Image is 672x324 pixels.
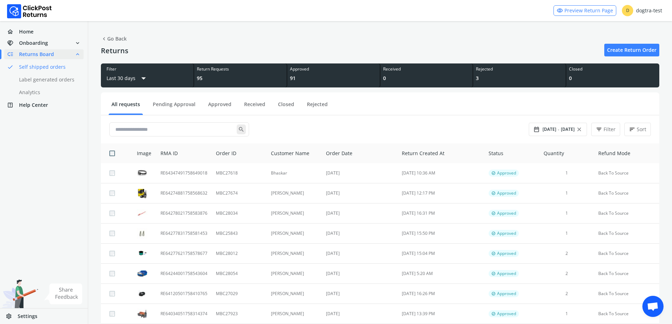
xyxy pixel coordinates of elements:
span: close [576,124,582,134]
span: settings [6,311,18,321]
div: 95 [197,75,284,82]
span: Returns Board [19,51,54,58]
a: homeHome [4,27,84,37]
td: Back To Source [594,163,659,183]
span: home [7,27,19,37]
div: 0 [569,75,656,82]
td: 1 [539,304,594,324]
a: All requests [109,101,143,113]
span: Approved [497,210,516,216]
td: 2 [539,244,594,264]
td: [PERSON_NAME] [267,183,322,203]
th: Order ID [212,143,266,163]
td: [DATE] 12:17 PM [398,183,484,203]
td: [DATE] [322,304,398,324]
span: arrow_drop_down [138,72,149,85]
th: Refund Mode [594,143,659,163]
td: [DATE] 10:36 AM [398,163,484,183]
td: [DATE] 16:26 PM [398,284,484,304]
a: Create Return Order [604,44,659,56]
td: [PERSON_NAME] [267,264,322,284]
span: verified [491,291,496,297]
span: Go Back [101,34,127,44]
div: dogtra-test [622,5,662,16]
span: Approved [497,190,516,196]
td: [PERSON_NAME] [267,284,322,304]
div: Open chat [642,296,664,317]
td: [PERSON_NAME] [267,244,322,264]
td: [PERSON_NAME] [267,203,322,224]
span: filter_list [596,124,602,134]
span: Approved [497,170,516,176]
td: [DATE] [322,284,398,304]
td: MBC28034 [212,203,266,224]
span: expand_less [74,49,81,59]
span: Help Center [19,102,48,109]
span: visibility [557,6,563,16]
img: row_image [137,168,147,178]
td: Back To Source [594,304,659,324]
a: Closed [275,101,297,113]
img: row_image [137,228,147,239]
td: RE64277831758581453 [156,224,212,244]
td: MBC28054 [212,264,266,284]
span: handshake [7,38,19,48]
div: 3 [476,75,563,82]
span: Approved [497,231,516,236]
button: sortSort [624,123,651,136]
span: verified [491,251,496,256]
span: low_priority [7,49,19,59]
td: MBC27029 [212,284,266,304]
td: Back To Source [594,284,659,304]
span: [DATE] [561,127,575,132]
span: Filter [604,126,616,133]
span: Approved [497,291,516,297]
td: RE64244001758543604 [156,264,212,284]
td: [PERSON_NAME] [267,304,322,324]
td: Back To Source [594,264,659,284]
div: Filter [107,66,188,72]
td: Bhaskar [267,163,322,183]
td: RE64034051758314374 [156,304,212,324]
div: Approved [290,66,377,72]
th: Quantity [539,143,594,163]
td: MBC27923 [212,304,266,324]
td: [DATE] [322,244,398,264]
img: row_image [137,209,147,218]
a: Received [241,101,268,113]
th: Status [484,143,539,163]
div: Received [383,66,470,72]
span: D [622,5,633,16]
img: share feedback [44,283,83,304]
button: Last 30 daysarrow_drop_down [107,72,149,85]
span: expand_more [74,38,81,48]
span: Onboarding [19,39,48,47]
span: verified [491,271,496,276]
span: verified [491,190,496,196]
td: [DATE] 16:31 PM [398,203,484,224]
span: Approved [497,251,516,256]
td: [PERSON_NAME] [267,224,322,244]
td: [DATE] [322,203,398,224]
img: Logo [7,4,52,18]
span: sort [629,124,635,134]
a: Approved [205,101,234,113]
td: [DATE] [322,163,398,183]
span: [DATE] [543,127,556,132]
img: row_image [137,290,147,298]
td: MBC27618 [212,163,266,183]
span: done [7,62,13,72]
td: [DATE] [322,183,398,203]
span: - [558,126,559,133]
h4: Returns [101,47,128,55]
span: help_center [7,100,19,110]
img: row_image [137,250,147,257]
div: 91 [290,75,377,82]
div: Return Requests [197,66,284,72]
td: Back To Source [594,224,659,244]
td: 1 [539,203,594,224]
span: verified [491,210,496,216]
div: 0 [383,75,470,82]
td: Back To Source [594,203,659,224]
td: MBC28012 [212,244,266,264]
